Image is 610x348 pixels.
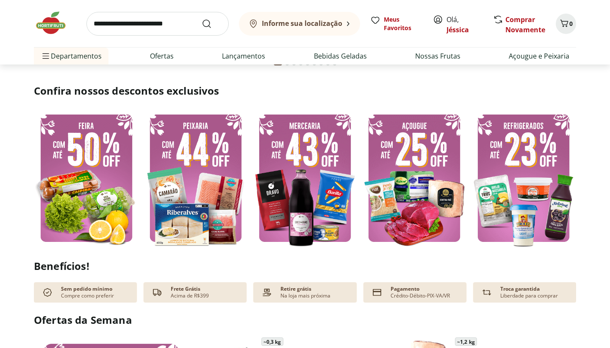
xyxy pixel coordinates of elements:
[143,108,248,248] img: pescados
[280,292,330,299] p: Na loja mais próxima
[171,292,209,299] p: Acima de R$399
[222,51,265,61] a: Lançamentos
[509,51,569,61] a: Açougue e Peixaria
[252,108,358,248] img: mercearia
[260,286,274,299] img: payment
[86,12,229,36] input: search
[455,337,477,346] span: ~ 1,2 kg
[61,286,112,292] p: Sem pedido mínimo
[446,25,469,34] a: Jéssica
[314,51,367,61] a: Bebidas Geladas
[471,108,576,248] img: resfriados
[34,260,576,272] h2: Benefícios!
[41,46,102,66] span: Departamentos
[505,15,545,34] a: Comprar Novamente
[150,286,164,299] img: truck
[446,14,484,35] span: Olá,
[262,19,342,28] b: Informe sua localização
[500,292,558,299] p: Liberdade para comprar
[202,19,222,29] button: Submit Search
[34,313,576,327] h2: Ofertas da Semana
[239,12,360,36] button: Informe sua localização
[391,292,450,299] p: Crédito-Débito-PIX-VA/VR
[500,286,540,292] p: Troca garantida
[384,15,423,32] span: Meus Favoritos
[556,14,576,34] button: Carrinho
[61,292,114,299] p: Compre como preferir
[261,337,283,346] span: ~ 0,3 kg
[415,51,460,61] a: Nossas Frutas
[391,286,419,292] p: Pagamento
[41,286,54,299] img: check
[370,286,384,299] img: card
[480,286,494,299] img: Devolução
[569,20,573,28] span: 0
[362,108,467,248] img: açougue
[280,286,311,292] p: Retire grátis
[34,10,76,36] img: Hortifruti
[171,286,200,292] p: Frete Grátis
[34,84,576,98] h2: Confira nossos descontos exclusivos
[370,15,423,32] a: Meus Favoritos
[150,51,174,61] a: Ofertas
[34,108,139,248] img: feira
[41,46,51,66] button: Menu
